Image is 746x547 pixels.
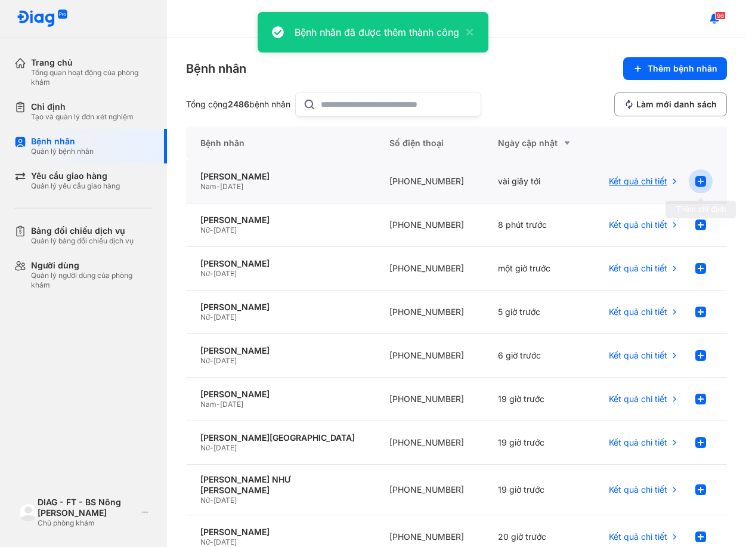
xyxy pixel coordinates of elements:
span: [DATE] [213,443,237,452]
span: - [210,443,213,452]
div: Quản lý yêu cầu giao hàng [31,181,120,191]
span: Thêm bệnh nhân [648,63,717,74]
div: [PHONE_NUMBER] [375,465,483,515]
span: - [210,313,213,322]
span: - [216,400,220,409]
span: [DATE] [213,313,237,322]
div: Tổng quan hoạt động của phòng khám [31,68,153,87]
div: [PERSON_NAME][GEOGRAPHIC_DATA] [200,432,361,443]
div: Yêu cầu giao hàng [31,171,120,181]
div: Bảng đối chiếu dịch vụ [31,225,134,236]
span: [DATE] [213,356,237,365]
span: 2486 [228,99,249,109]
div: Bệnh nhân [31,136,94,147]
div: Số điện thoại [375,126,483,160]
span: Nữ [200,225,210,234]
span: Nữ [200,443,210,452]
span: Kết quả chi tiết [609,484,667,495]
img: logo [17,10,68,28]
span: Kết quả chi tiết [609,307,667,317]
img: logo [19,503,38,522]
div: [PHONE_NUMBER] [375,203,483,247]
span: - [210,496,213,505]
div: [PERSON_NAME] [200,302,361,313]
button: Làm mới danh sách [614,92,727,116]
span: Làm mới danh sách [636,99,717,110]
span: Nữ [200,496,210,505]
div: Tạo và quản lý đơn xét nghiệm [31,112,134,122]
div: Bệnh nhân [186,126,375,160]
span: Nữ [200,537,210,546]
span: - [210,225,213,234]
span: [DATE] [213,269,237,278]
div: Quản lý bệnh nhân [31,147,94,156]
span: Nữ [200,269,210,278]
div: 6 giờ trước [484,334,592,378]
div: 19 giờ trước [484,378,592,421]
div: [PERSON_NAME] [200,215,361,225]
div: Tổng cộng bệnh nhân [186,99,290,110]
span: Nữ [200,356,210,365]
div: [PERSON_NAME] NHƯ [PERSON_NAME] [200,474,361,496]
span: - [216,182,220,191]
span: Kết quả chi tiết [609,220,667,230]
button: Thêm bệnh nhân [623,57,727,80]
div: Bệnh nhân [186,60,246,77]
div: Quản lý người dùng của phòng khám [31,271,153,290]
span: [DATE] [220,182,243,191]
span: Nữ [200,313,210,322]
span: [DATE] [213,496,237,505]
div: DIAG - FT - BS Nông [PERSON_NAME] [38,497,137,518]
span: [DATE] [213,537,237,546]
span: - [210,537,213,546]
div: [PHONE_NUMBER] [375,160,483,203]
div: Bệnh nhân đã được thêm thành công [295,25,459,39]
div: vài giây tới [484,160,592,203]
div: [PHONE_NUMBER] [375,247,483,291]
div: 19 giờ trước [484,465,592,515]
div: Quản lý bảng đối chiếu dịch vụ [31,236,134,246]
span: [DATE] [220,400,243,409]
div: [PERSON_NAME] [200,171,361,182]
button: close [459,25,473,39]
div: [PERSON_NAME] [200,345,361,356]
span: Kết quả chi tiết [609,394,667,404]
div: Trang chủ [31,57,153,68]
span: - [210,269,213,278]
div: 8 phút trước [484,203,592,247]
div: Chỉ định [31,101,134,112]
span: Kết quả chi tiết [609,263,667,274]
span: Kết quả chi tiết [609,176,667,187]
div: [PHONE_NUMBER] [375,291,483,334]
span: Nam [200,400,216,409]
div: một giờ trước [484,247,592,291]
div: [PERSON_NAME] [200,258,361,269]
div: [PHONE_NUMBER] [375,334,483,378]
div: [PERSON_NAME] [200,389,361,400]
div: Người dùng [31,260,153,271]
div: 19 giờ trước [484,421,592,465]
div: Ngày cập nhật [498,136,577,150]
span: Kết quả chi tiết [609,437,667,448]
span: Nam [200,182,216,191]
span: Kết quả chi tiết [609,350,667,361]
div: [PERSON_NAME] [200,527,361,537]
span: - [210,356,213,365]
div: 5 giờ trước [484,291,592,334]
div: [PHONE_NUMBER] [375,378,483,421]
span: 96 [715,11,726,20]
div: Chủ phòng khám [38,518,137,528]
span: Kết quả chi tiết [609,531,667,542]
div: [PHONE_NUMBER] [375,421,483,465]
span: [DATE] [213,225,237,234]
